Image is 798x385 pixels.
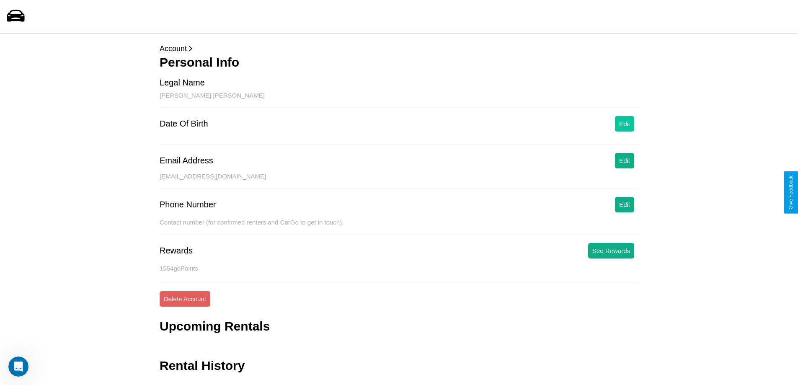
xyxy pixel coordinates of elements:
button: Edit [615,153,634,168]
p: Account [160,42,638,55]
div: [PERSON_NAME] [PERSON_NAME] [160,92,638,108]
h3: Upcoming Rentals [160,319,270,333]
button: Edit [615,197,634,212]
p: 1554 goPoints [160,263,638,274]
button: See Rewards [588,243,634,258]
h3: Rental History [160,359,245,373]
div: Rewards [160,246,193,256]
button: Delete Account [160,291,210,307]
button: Edit [615,116,634,132]
div: Email Address [160,156,213,165]
div: Legal Name [160,78,205,88]
h3: Personal Info [160,55,638,70]
iframe: Intercom live chat [8,357,28,377]
div: Date Of Birth [160,119,208,129]
div: Contact number (for confirmed renters and CarGo to get in touch). [160,219,638,235]
div: Phone Number [160,200,216,209]
div: [EMAIL_ADDRESS][DOMAIN_NAME] [160,173,638,189]
div: Give Feedback [788,176,794,209]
